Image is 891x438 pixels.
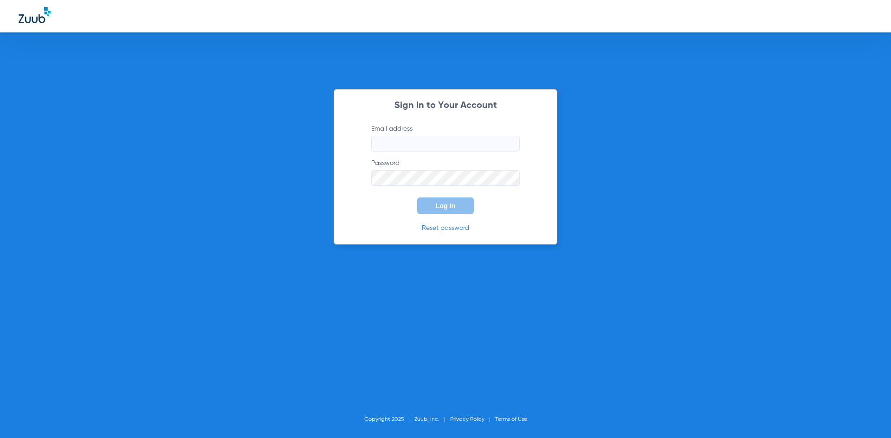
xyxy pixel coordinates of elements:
[357,101,534,110] h2: Sign In to Your Account
[371,124,520,152] label: Email address
[417,197,474,214] button: Log In
[19,7,51,23] img: Zuub Logo
[422,225,469,231] a: Reset password
[495,417,527,422] a: Terms of Use
[371,170,520,186] input: Password
[371,136,520,152] input: Email address
[450,417,484,422] a: Privacy Policy
[414,415,450,424] li: Zuub, Inc.
[436,202,455,209] span: Log In
[364,415,414,424] li: Copyright 2025
[371,159,520,186] label: Password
